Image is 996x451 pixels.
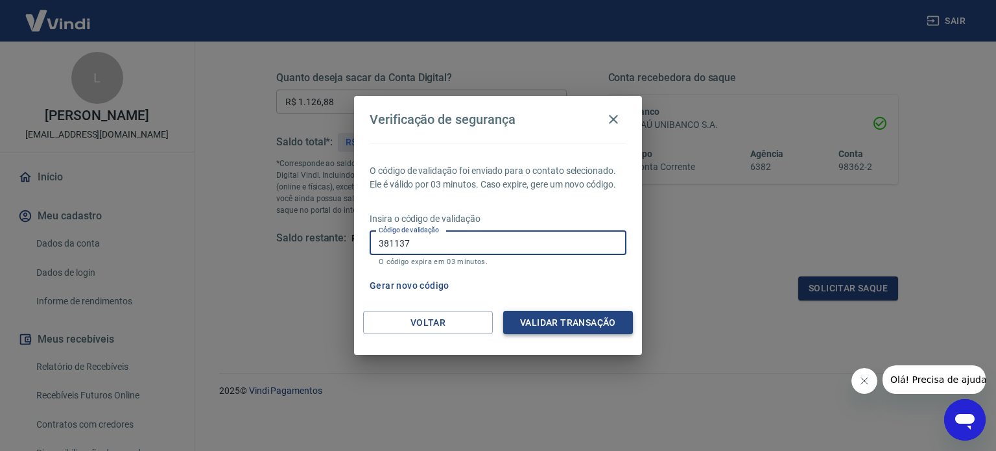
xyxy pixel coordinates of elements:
[883,365,986,394] iframe: Mensagem da empresa
[379,225,439,235] label: Código de validação
[370,212,626,226] p: Insira o código de validação
[370,112,516,127] h4: Verificação de segurança
[363,311,493,335] button: Voltar
[944,399,986,441] iframe: Botão para abrir a janela de mensagens
[503,311,633,335] button: Validar transação
[370,164,626,191] p: O código de validação foi enviado para o contato selecionado. Ele é válido por 03 minutos. Caso e...
[851,368,877,394] iframe: Fechar mensagem
[364,274,455,298] button: Gerar novo código
[8,9,109,19] span: Olá! Precisa de ajuda?
[379,258,617,266] p: O código expira em 03 minutos.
